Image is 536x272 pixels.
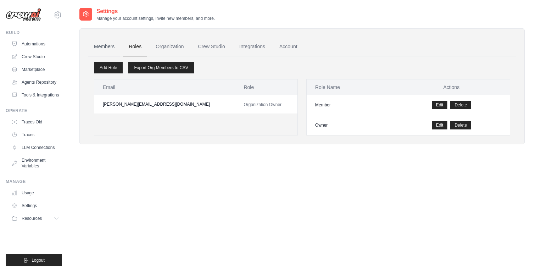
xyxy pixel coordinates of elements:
[393,79,510,95] th: Actions
[9,64,62,75] a: Marketplace
[123,37,147,56] a: Roles
[32,257,45,263] span: Logout
[9,89,62,101] a: Tools & Integrations
[192,37,231,56] a: Crew Studio
[22,216,42,221] span: Resources
[96,7,215,16] h2: Settings
[94,79,235,95] th: Email
[88,37,120,56] a: Members
[96,16,215,21] p: Manage your account settings, invite new members, and more.
[307,79,393,95] th: Role Name
[307,95,393,115] td: Member
[9,116,62,128] a: Traces Old
[150,37,189,56] a: Organization
[274,37,303,56] a: Account
[9,187,62,199] a: Usage
[9,213,62,224] button: Resources
[244,102,281,107] span: Organization Owner
[9,129,62,140] a: Traces
[234,37,271,56] a: Integrations
[9,142,62,153] a: LLM Connections
[9,77,62,88] a: Agents Repository
[6,108,62,113] div: Operate
[9,200,62,211] a: Settings
[9,155,62,172] a: Environment Variables
[94,62,123,73] a: Add Role
[6,254,62,266] button: Logout
[432,101,448,109] a: Edit
[235,79,297,95] th: Role
[6,179,62,184] div: Manage
[94,95,235,113] td: [PERSON_NAME][EMAIL_ADDRESS][DOMAIN_NAME]
[6,8,41,22] img: Logo
[432,121,448,129] a: Edit
[9,38,62,50] a: Automations
[307,115,393,135] td: Owner
[9,51,62,62] a: Crew Studio
[450,121,471,129] button: Delete
[128,62,194,73] a: Export Org Members to CSV
[6,30,62,35] div: Build
[450,101,471,109] button: Delete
